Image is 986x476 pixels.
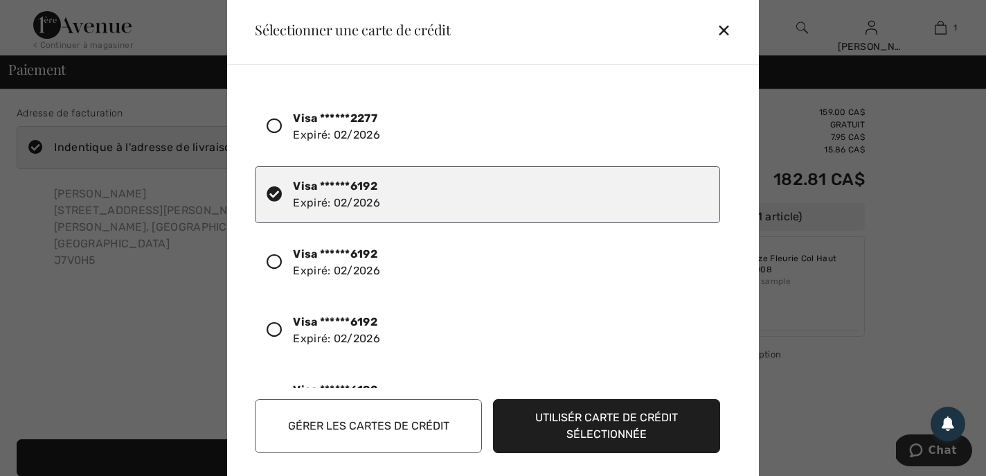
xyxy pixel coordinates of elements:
[293,178,380,211] div: Expiré: 02/2026
[244,23,451,37] div: Sélectionner une carte de crédit
[293,246,380,279] div: Expiré: 02/2026
[293,314,380,347] div: Expiré: 02/2026
[293,382,380,415] div: Expiré: 02/2026
[255,399,482,453] button: Gérer les cartes de crédit
[717,15,742,44] div: ✕
[493,399,720,453] button: Utilisér carte de crédit sélectionnée
[33,10,61,22] span: Chat
[293,110,380,143] div: Expiré: 02/2026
